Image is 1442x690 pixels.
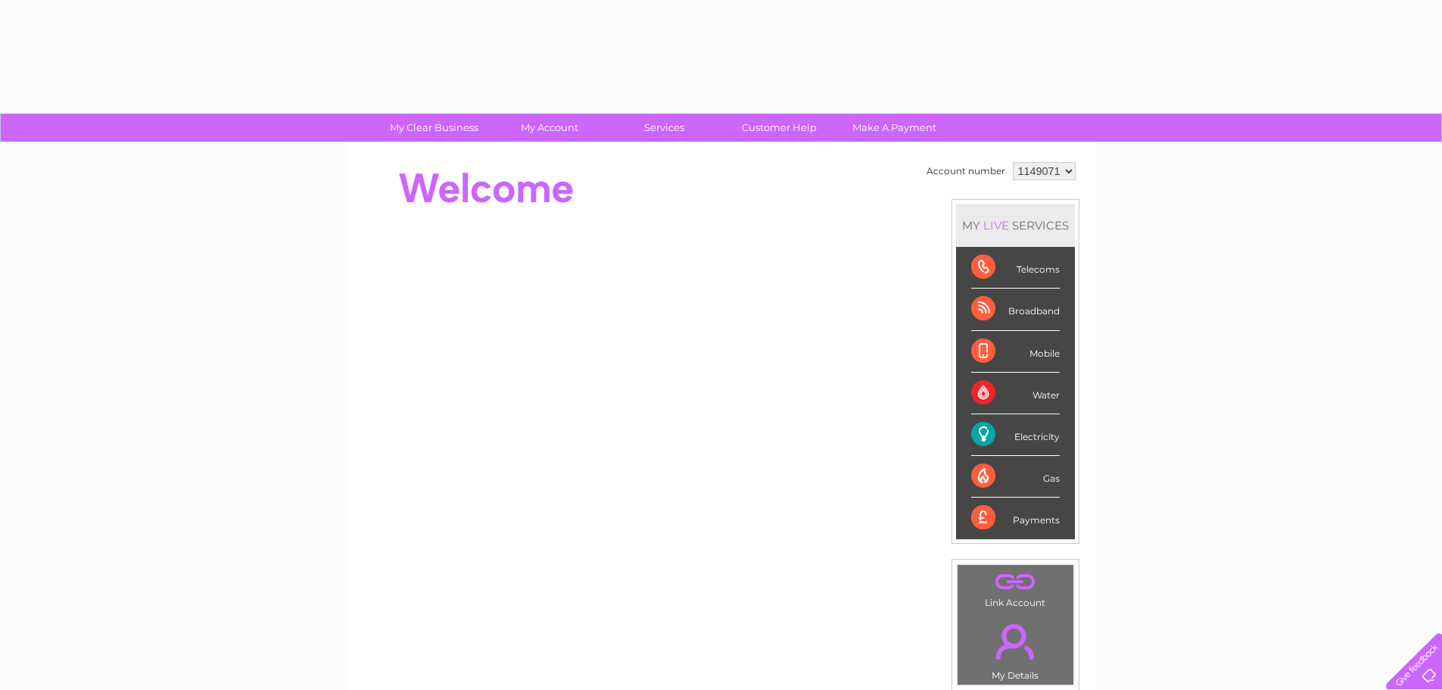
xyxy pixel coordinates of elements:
td: Link Account [957,564,1074,612]
a: Make A Payment [832,114,957,142]
div: Broadband [971,289,1060,330]
a: Services [602,114,727,142]
a: My Account [487,114,612,142]
div: Electricity [971,414,1060,456]
div: Payments [971,498,1060,539]
a: Customer Help [717,114,842,142]
div: MY SERVICES [956,204,1075,247]
a: My Clear Business [372,114,497,142]
td: My Details [957,611,1074,685]
div: Mobile [971,331,1060,373]
div: Telecoms [971,247,1060,289]
a: . [961,569,1070,595]
div: LIVE [980,218,1012,233]
div: Water [971,373,1060,414]
div: Gas [971,456,1060,498]
a: . [961,615,1070,668]
td: Account number [923,158,1009,184]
